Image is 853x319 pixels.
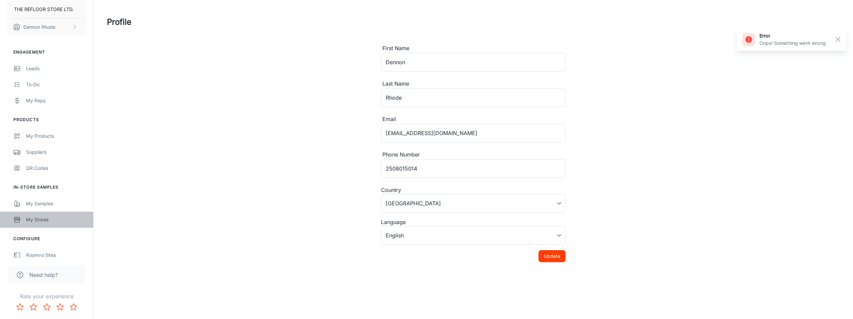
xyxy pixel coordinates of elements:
p: THE REFLOOR STORE LTD. [14,6,74,13]
div: My Reps [26,97,87,104]
div: Country [381,186,566,194]
div: My Products [26,132,87,140]
div: My Samples [26,200,87,207]
div: Email [381,115,566,124]
div: Phone Number [381,150,566,159]
div: Language [381,218,566,226]
p: Oops! Something went wrong. [759,39,827,47]
div: [GEOGRAPHIC_DATA] [381,194,566,213]
div: My Stores [26,216,87,223]
span: Need help? [29,271,58,279]
p: Dennon Rhode [23,23,55,31]
div: Roomvo Sites [26,251,87,259]
button: THE REFLOOR STORE LTD. [7,1,87,18]
div: English [381,226,566,245]
div: QR Codes [26,165,87,172]
h1: Profile [107,16,131,28]
div: Suppliers [26,148,87,156]
div: Leads [26,65,87,72]
div: First Name [381,44,566,53]
h6: error [759,32,827,39]
div: Last Name [381,80,566,88]
button: Dennon Rhode [7,18,87,36]
button: Update [538,250,566,262]
div: To-do [26,81,87,88]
